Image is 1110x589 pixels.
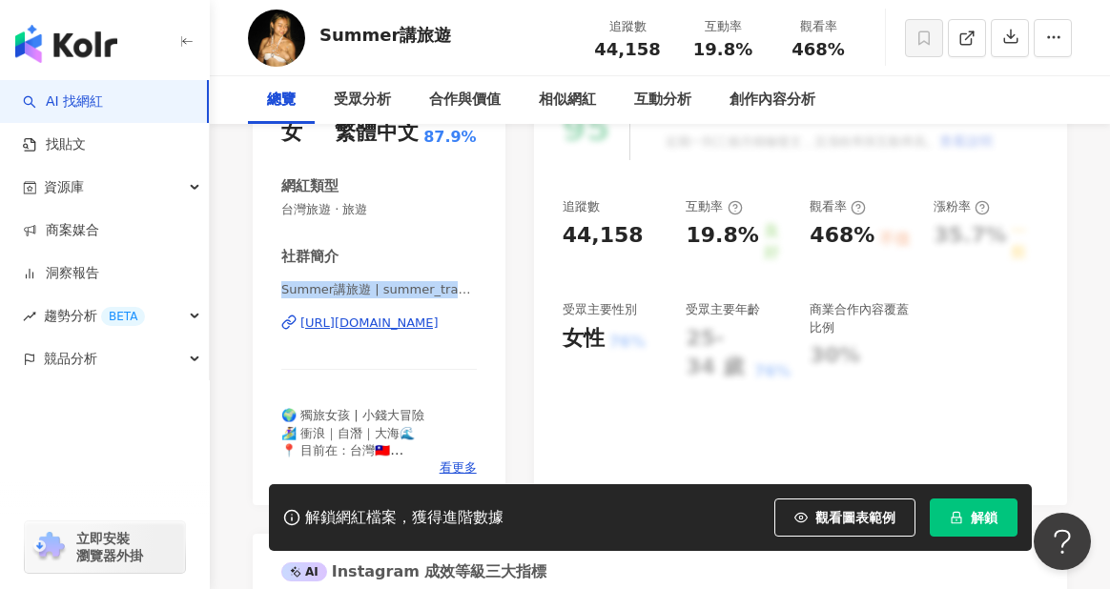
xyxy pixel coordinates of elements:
span: 🌍 獨旅女孩 | 小錢大冒險 🏄‍♀️ 衝浪｜自潛｜大海🌊 📍 目前在：台灣🇹🇼 私人帳 @summer_hsu23 義大利打工換宿YouTube 底下連結！ 💌 [EMAIL_ADDRESS]... [281,408,460,543]
img: chrome extension [31,532,68,562]
a: searchAI 找網紅 [23,92,103,112]
span: Summer講旅遊 | summer_travel23 [281,281,477,298]
div: 受眾分析 [334,89,391,112]
div: 468% [810,221,874,251]
span: 19.8% [693,40,752,59]
span: 立即安裝 瀏覽器外掛 [76,530,143,564]
span: 資源庫 [44,166,84,209]
div: 追蹤數 [563,198,600,215]
div: 互動率 [687,17,759,36]
span: 87.9% [423,127,477,148]
div: 追蹤數 [591,17,664,36]
div: 網紅類型 [281,176,339,196]
a: 商案媒合 [23,221,99,240]
img: logo [15,25,117,63]
div: 互動率 [686,198,742,215]
a: chrome extension立即安裝 瀏覽器外掛 [25,521,185,573]
div: 互動分析 [634,89,691,112]
a: 找貼文 [23,135,86,154]
span: 趨勢分析 [44,294,145,337]
div: 總覽 [267,89,296,112]
div: 商業合作內容覆蓋比例 [810,301,915,335]
span: 觀看圖表範例 [815,510,895,525]
div: 受眾主要年齡 [686,301,760,318]
div: [URL][DOMAIN_NAME] [300,315,439,332]
div: 相似網紅 [539,89,596,112]
span: 468% [791,40,845,59]
button: 觀看圖表範例 [774,498,915,537]
button: 解鎖 [930,498,1018,537]
div: 受眾主要性別 [563,301,637,318]
div: BETA [101,307,145,326]
div: 合作與價值 [429,89,501,112]
div: 創作內容分析 [730,89,815,112]
a: 洞察報告 [23,264,99,283]
span: 競品分析 [44,337,97,380]
span: 台灣旅遊 · 旅遊 [281,201,477,218]
div: AI [281,562,327,581]
span: 44,158 [594,39,660,59]
div: 繁體中文 [335,118,419,148]
div: Instagram 成效等級三大指標 [281,561,546,582]
a: [URL][DOMAIN_NAME] [281,315,477,332]
span: rise [23,310,36,323]
div: 女性 [563,324,605,354]
img: KOL Avatar [248,10,305,67]
span: 看更多 [440,459,477,477]
div: 女 [281,118,302,148]
div: 19.8% [686,221,758,264]
div: 44,158 [563,221,644,251]
div: Summer講旅遊 [319,23,451,47]
div: 漲粉率 [934,198,990,215]
div: 社群簡介 [281,247,339,267]
div: 解鎖網紅檔案，獲得進階數據 [305,508,504,528]
div: 觀看率 [810,198,866,215]
div: 觀看率 [782,17,854,36]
